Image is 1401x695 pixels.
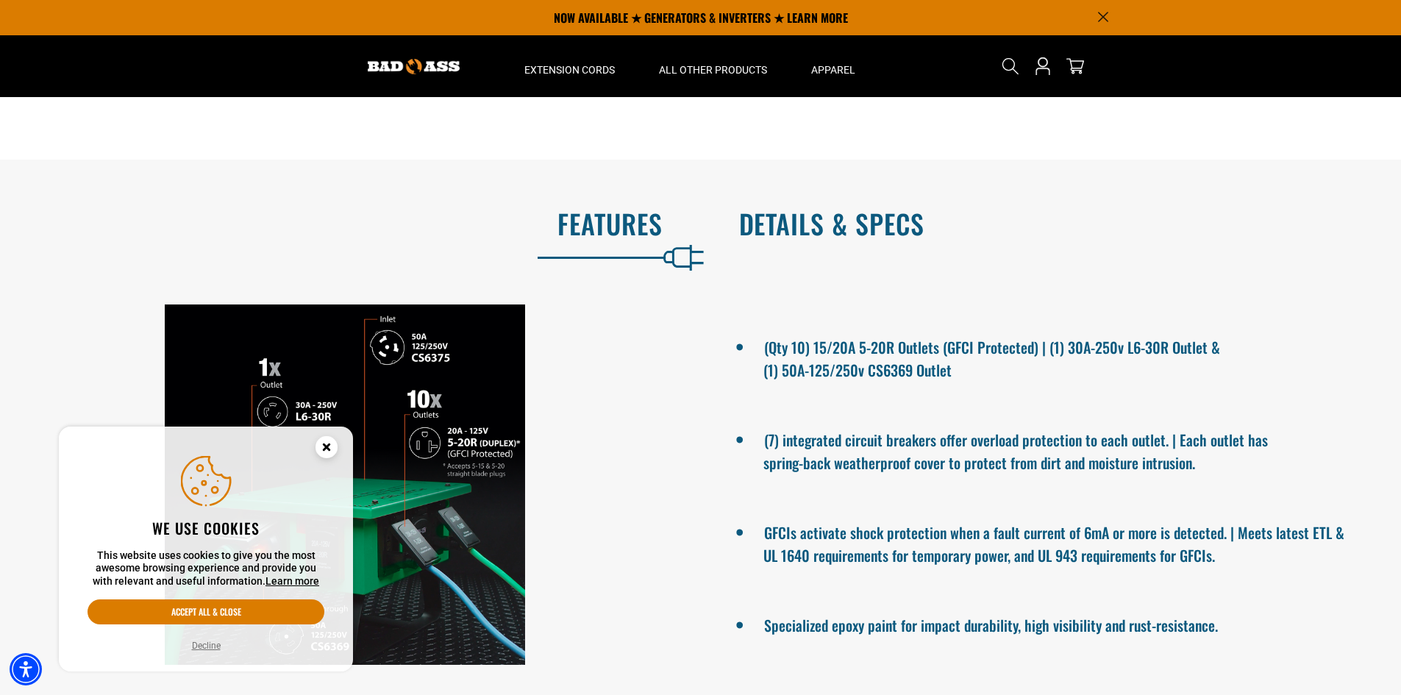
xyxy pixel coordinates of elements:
[811,63,855,76] span: Apparel
[88,518,324,538] h2: We use cookies
[739,208,1371,239] h2: Details & Specs
[763,332,1350,381] li: (Qty 10) 15/20A 5-20R Outlets (GFCI Protected) | (1) 30A-250v L6-30R Outlet & (1) 50A-125/250v CS...
[659,63,767,76] span: All Other Products
[1063,57,1087,75] a: cart
[789,35,877,97] summary: Apparel
[524,63,615,76] span: Extension Cords
[763,425,1350,474] li: (7) integrated circuit breakers offer overload protection to each outlet. | Each outlet has sprin...
[88,549,324,588] p: This website uses cookies to give you the most awesome browsing experience and provide you with r...
[637,35,789,97] summary: All Other Products
[368,59,460,74] img: Bad Ass Extension Cords
[763,610,1350,637] li: Specialized epoxy paint for impact durability, high visibility and rust-resistance.
[1031,35,1055,97] a: Open this option
[188,638,225,653] button: Decline
[31,208,663,239] h2: Features
[763,518,1350,566] li: GFCIs activate shock protection when a fault current of 6mA or more is detected. | Meets latest E...
[999,54,1022,78] summary: Search
[88,599,324,624] button: Accept all & close
[502,35,637,97] summary: Extension Cords
[59,427,353,672] aside: Cookie Consent
[300,427,353,472] button: Close this option
[10,653,42,685] div: Accessibility Menu
[265,575,319,587] a: This website uses cookies to give you the most awesome browsing experience and provide you with r...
